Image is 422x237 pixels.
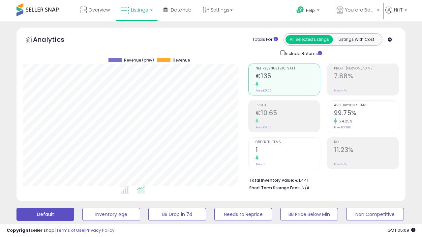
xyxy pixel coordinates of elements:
[334,146,399,155] h2: 11.23%
[124,58,154,63] span: Revenue (prev)
[82,208,140,221] button: Inventory Age
[256,146,320,155] h2: 1
[275,49,330,57] div: Include Returns
[131,7,148,13] span: Listings
[337,119,352,124] small: 24.25%
[16,208,74,221] button: Default
[249,177,294,183] b: Total Inventory Value:
[256,141,320,144] span: Ordered Items
[334,89,347,92] small: Prev: N/A
[280,208,338,221] button: BB Price Below Min
[249,185,301,191] b: Short Term Storage Fees:
[7,227,31,233] strong: Copyright
[334,104,399,107] span: Avg. Buybox Share
[306,8,315,13] span: Help
[256,72,320,81] h2: €135
[334,125,351,129] small: Prev: 80.28%
[291,1,331,21] a: Help
[256,162,265,166] small: Prev: 0
[334,141,399,144] span: ROI
[173,58,190,63] span: Revenue
[394,7,403,13] span: Hi IT
[333,35,380,44] button: Listings With Cost
[214,208,272,221] button: Needs to Reprice
[256,67,320,70] span: Net Revenue (Exc. VAT)
[85,227,114,233] a: Privacy Policy
[148,208,206,221] button: BB Drop in 7d
[334,109,399,118] h2: 99.75%
[249,176,394,184] li: €1,441
[302,185,310,191] span: N/A
[387,227,415,233] span: 2025-09-12 05:09 GMT
[56,227,84,233] a: Terms of Use
[256,104,320,107] span: Profit
[346,208,404,221] button: Non Competitive
[171,7,192,13] span: DataHub
[33,35,77,46] h5: Analytics
[256,125,272,129] small: Prev: €0.00
[256,109,320,118] h2: €10.65
[334,162,347,166] small: Prev: N/A
[334,67,399,70] span: Profit [PERSON_NAME]
[7,227,114,234] div: seller snap | |
[334,72,399,81] h2: 7.88%
[345,7,375,13] span: You are Beautiful (IT)
[385,7,407,21] a: Hi IT
[256,89,272,92] small: Prev: €0.00
[296,6,304,14] i: Get Help
[88,7,110,13] span: Overview
[252,37,278,43] div: Totals For
[286,35,333,44] button: All Selected Listings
